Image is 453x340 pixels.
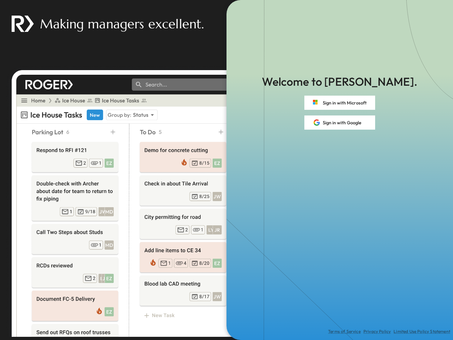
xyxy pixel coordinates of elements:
[363,329,391,334] a: Privacy Policy
[304,96,375,110] button: Sign in with Microsoft
[304,115,375,130] button: Sign in with Google
[40,15,204,33] p: Making managers excellent.
[394,329,450,334] a: Limited Use Policy Statement
[328,329,361,334] a: Terms of Service
[262,74,417,90] p: Welcome to [PERSON_NAME].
